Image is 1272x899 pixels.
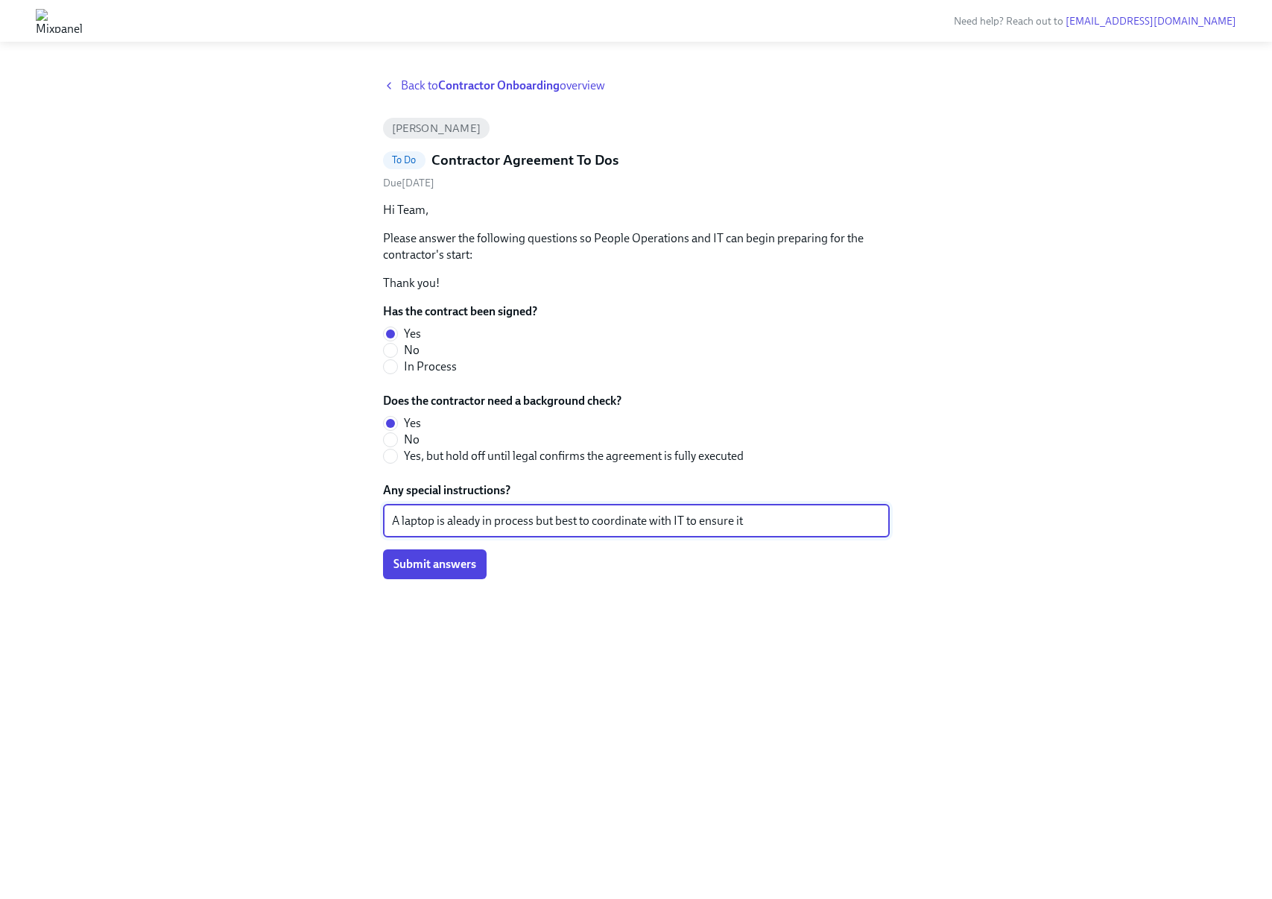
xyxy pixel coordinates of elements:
[431,151,618,170] h5: Contractor Agreement To Dos
[404,415,421,432] span: Yes
[383,482,890,499] label: Any special instructions?
[383,303,537,320] label: Has the contract been signed?
[36,9,83,33] img: Mixpanel
[383,202,890,218] p: Hi Team,
[383,230,890,263] p: Please answer the following questions so People Operations and IT can begin preparing for the con...
[383,123,490,134] span: [PERSON_NAME]
[404,342,420,359] span: No
[383,154,425,165] span: To Do
[383,78,890,94] a: Back toContractor Onboardingoverview
[383,275,890,291] p: Thank you!
[383,549,487,579] button: Submit answers
[404,359,457,375] span: In Process
[954,15,1236,28] span: Need help? Reach out to
[404,432,420,448] span: No
[1066,15,1236,28] a: [EMAIL_ADDRESS][DOMAIN_NAME]
[404,326,421,342] span: Yes
[383,393,756,409] label: Does the contractor need a background check?
[401,78,605,94] span: Back to overview
[383,177,434,189] span: Sunday, August 24th 2025, 9:00 am
[393,557,476,572] span: Submit answers
[438,78,560,92] strong: Contractor Onboarding
[404,448,744,464] span: Yes, but hold off until legal confirms the agreement is fully executed
[392,512,881,530] textarea: A laptop is aleady in process but best to coordinate with IT to ensure it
